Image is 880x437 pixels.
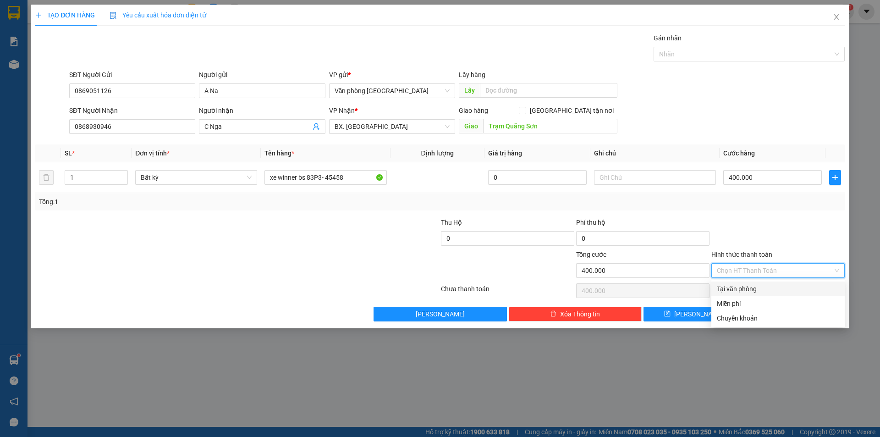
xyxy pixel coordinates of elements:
[335,84,450,98] span: Văn phòng Tân Phú
[550,310,556,318] span: delete
[723,149,755,157] span: Cước hàng
[480,83,617,98] input: Dọc đường
[199,70,325,80] div: Người gửi
[313,123,320,130] span: user-add
[654,34,682,42] label: Gán nhãn
[335,120,450,133] span: BX. Ninh Sơn
[509,307,642,321] button: deleteXóa Thông tin
[421,149,454,157] span: Định lượng
[459,71,485,78] span: Lấy hàng
[594,170,716,185] input: Ghi Chú
[69,70,195,80] div: SĐT Người Gửi
[110,12,117,19] img: icon
[329,107,355,114] span: VP Nhận
[264,170,386,185] input: VD: Bàn, Ghế
[35,11,95,19] span: TẠO ĐƠN HÀNG
[643,307,743,321] button: save[PERSON_NAME]
[135,149,170,157] span: Đơn vị tính
[69,105,195,116] div: SĐT Người Nhận
[829,170,841,185] button: plus
[416,309,465,319] span: [PERSON_NAME]
[65,149,72,157] span: SL
[711,251,772,258] label: Hình thức thanh toán
[576,251,606,258] span: Tổng cước
[35,12,42,18] span: plus
[39,170,54,185] button: delete
[459,107,488,114] span: Giao hàng
[717,284,839,294] div: Tại văn phòng
[459,119,483,133] span: Giao
[576,217,709,231] div: Phí thu hộ
[830,174,841,181] span: plus
[717,299,839,309] div: Miễn phí
[141,171,252,184] span: Bất kỳ
[441,219,462,226] span: Thu Hộ
[459,83,480,98] span: Lấy
[59,13,88,88] b: Biên nhận gởi hàng hóa
[488,170,587,185] input: 0
[664,310,671,318] span: save
[483,119,617,133] input: Dọc đường
[440,284,575,300] div: Chưa thanh toán
[590,144,720,162] th: Ghi chú
[39,197,340,207] div: Tổng: 1
[374,307,507,321] button: [PERSON_NAME]
[833,13,840,21] span: close
[11,59,50,102] b: An Anh Limousine
[717,313,839,323] div: Chuyển khoản
[264,149,294,157] span: Tên hàng
[674,309,723,319] span: [PERSON_NAME]
[488,149,522,157] span: Giá trị hàng
[199,105,325,116] div: Người nhận
[824,5,849,30] button: Close
[110,11,206,19] span: Yêu cầu xuất hóa đơn điện tử
[329,70,455,80] div: VP gửi
[526,105,617,116] span: [GEOGRAPHIC_DATA] tận nơi
[560,309,600,319] span: Xóa Thông tin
